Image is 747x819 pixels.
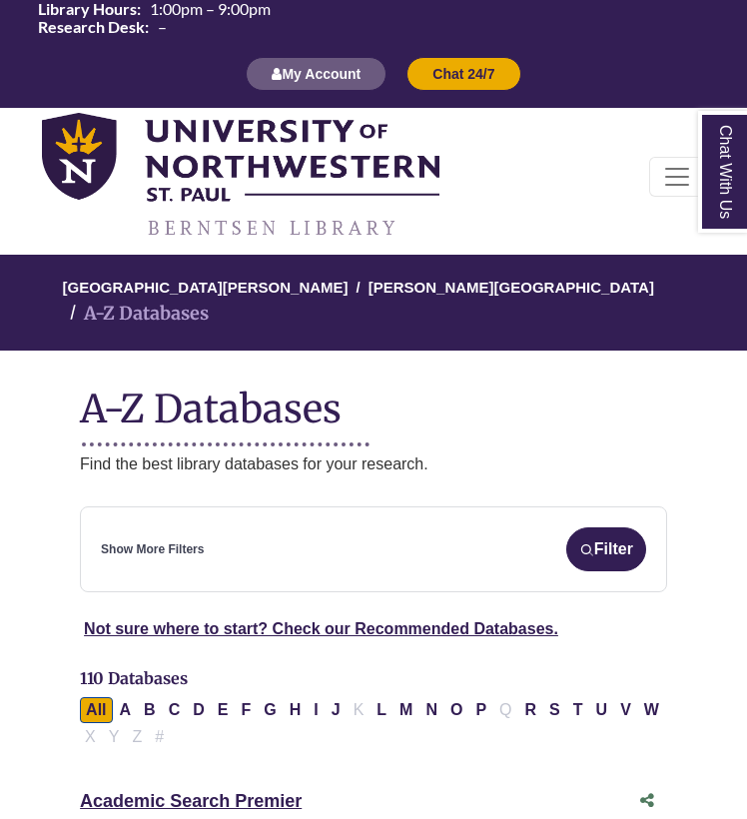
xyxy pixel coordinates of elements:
[369,276,654,296] a: [PERSON_NAME][GEOGRAPHIC_DATA]
[80,668,188,688] span: 110 Databases
[212,697,235,723] button: Filter Results E
[258,697,282,723] button: Filter Results G
[649,157,705,197] button: Toggle navigation
[80,451,667,477] p: Find the best library databases for your research.
[80,791,302,811] a: Academic Search Premier
[30,18,150,36] th: Research Desk:
[566,527,646,571] button: Filter
[42,113,439,239] img: library_home
[543,697,566,723] button: Filter Results S
[371,697,392,723] button: Filter Results L
[84,620,558,637] a: Not sure where to start? Check our Recommended Databases.
[469,697,492,723] button: Filter Results P
[80,700,667,744] div: Alpha-list to filter by first letter of database name
[235,697,257,723] button: Filter Results F
[284,697,308,723] button: Filter Results H
[444,697,468,723] button: Filter Results O
[150,1,271,17] span: 1:00pm – 9:00pm
[101,540,204,559] a: Show More Filters
[158,19,167,35] span: –
[638,697,665,723] button: Filter Results W
[80,697,112,723] button: All
[62,276,348,296] a: [GEOGRAPHIC_DATA][PERSON_NAME]
[406,57,520,91] button: Chat 24/7
[62,300,209,329] li: A-Z Databases
[114,697,138,723] button: Filter Results A
[163,697,187,723] button: Filter Results C
[246,57,386,91] button: My Account
[187,697,211,723] button: Filter Results D
[308,697,324,723] button: Filter Results I
[419,697,443,723] button: Filter Results N
[326,697,347,723] button: Filter Results J
[138,697,162,723] button: Filter Results B
[393,697,418,723] button: Filter Results M
[246,65,386,82] a: My Account
[567,697,589,723] button: Filter Results T
[80,371,667,431] h1: A-Z Databases
[80,255,667,351] nav: breadcrumb
[406,65,520,82] a: Chat 24/7
[590,697,614,723] button: Filter Results U
[519,697,543,723] button: Filter Results R
[614,697,637,723] button: Filter Results V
